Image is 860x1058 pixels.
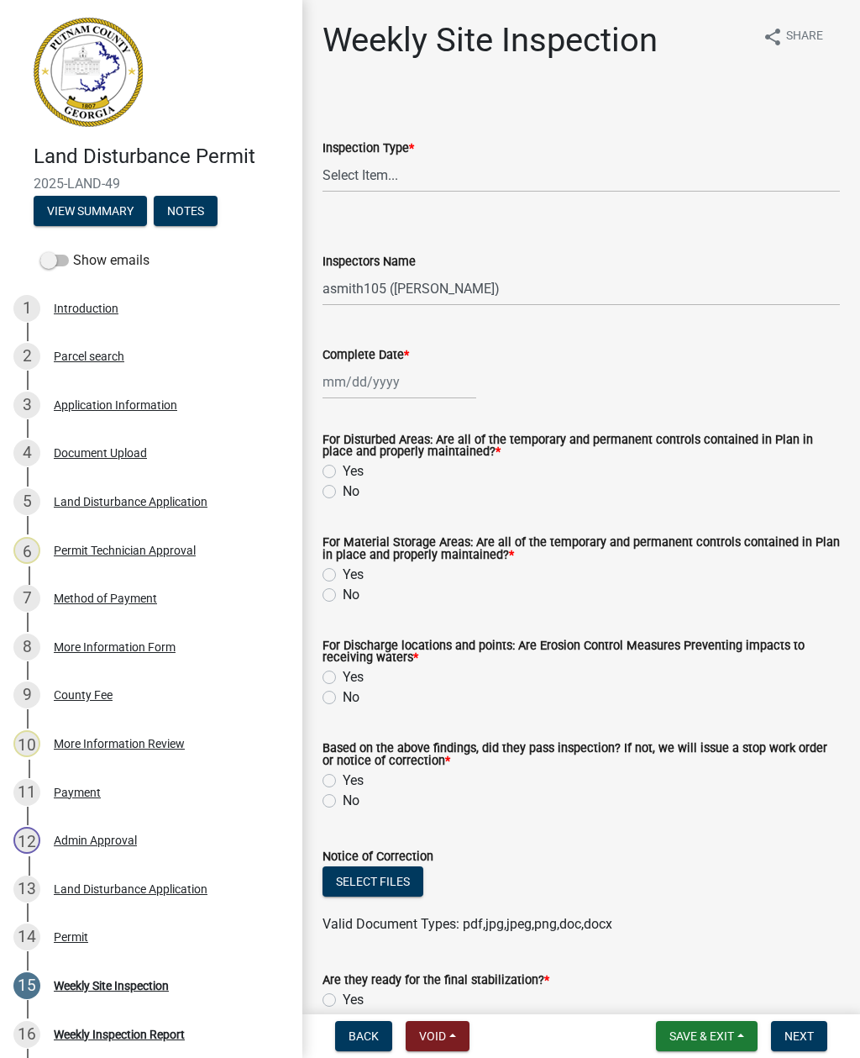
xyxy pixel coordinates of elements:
wm-modal-confirm: Notes [154,205,218,218]
div: Weekly Inspection Report [54,1029,185,1040]
label: For Material Storage Areas: Are all of the temporary and permanent controls contained in Plan in ... [322,537,840,561]
h4: Land Disturbance Permit [34,145,289,169]
div: Payment [54,787,101,798]
div: Method of Payment [54,592,157,604]
button: Void [406,1021,469,1051]
label: Yes [343,667,364,687]
div: 6 [13,537,40,564]
span: Valid Document Types: pdf,jpg,jpeg,png,doc,docx [322,916,612,932]
div: Weekly Site Inspection [54,980,169,992]
div: Application Information [54,399,177,411]
div: 11 [13,779,40,806]
span: 2025-LAND-49 [34,176,269,192]
label: Inspection Type [322,143,414,155]
label: Yes [343,565,364,585]
button: Back [335,1021,392,1051]
span: Void [419,1029,446,1043]
label: Yes [343,771,364,791]
label: Complete Date [322,350,409,361]
label: Yes [343,990,364,1010]
label: No [343,687,359,708]
span: Save & Exit [669,1029,734,1043]
button: shareShare [749,20,836,53]
label: Notice of Correction [322,851,433,863]
wm-modal-confirm: Summary [34,205,147,218]
div: 9 [13,682,40,708]
div: 14 [13,924,40,950]
div: Permit [54,931,88,943]
i: share [763,27,783,47]
div: 7 [13,585,40,612]
div: Land Disturbance Application [54,883,207,895]
label: Show emails [40,250,149,271]
div: 1 [13,295,40,322]
div: 16 [13,1021,40,1048]
div: More Information Form [54,641,176,653]
div: Admin Approval [54,834,137,846]
input: mm/dd/yyyy [322,365,476,399]
div: Introduction [54,303,118,314]
label: Based on the above findings, did they pass inspection? If not, we will issue a stop work order or... [322,743,840,767]
div: 3 [13,392,40,418]
span: Share [786,27,823,47]
img: Putnam County, Georgia [34,18,143,127]
button: View Summary [34,196,147,226]
button: Next [771,1021,827,1051]
div: 4 [13,440,40,466]
span: Next [784,1029,814,1043]
label: For Discharge locations and points: Are Erosion Control Measures Preventing impacts to receiving ... [322,640,840,665]
label: No [343,585,359,605]
div: County Fee [54,689,113,701]
label: No [343,791,359,811]
div: Parcel search [54,350,124,362]
div: More Information Review [54,738,185,750]
div: 15 [13,972,40,999]
div: Document Upload [54,447,147,459]
label: No [343,482,359,502]
div: 12 [13,827,40,854]
span: Back [349,1029,379,1043]
div: 5 [13,488,40,515]
div: Land Disturbance Application [54,496,207,508]
div: 8 [13,634,40,661]
label: Yes [343,461,364,482]
button: Select files [322,866,423,897]
div: 13 [13,876,40,903]
div: 10 [13,730,40,757]
button: Save & Exit [656,1021,758,1051]
label: Inspectors Name [322,256,416,268]
h1: Weekly Site Inspection [322,20,658,61]
label: For Disturbed Areas: Are all of the temporary and permanent controls contained in Plan in place a... [322,434,840,459]
button: Notes [154,196,218,226]
label: Are they ready for the final stabilization? [322,975,549,987]
div: 2 [13,343,40,370]
div: Permit Technician Approval [54,545,196,556]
